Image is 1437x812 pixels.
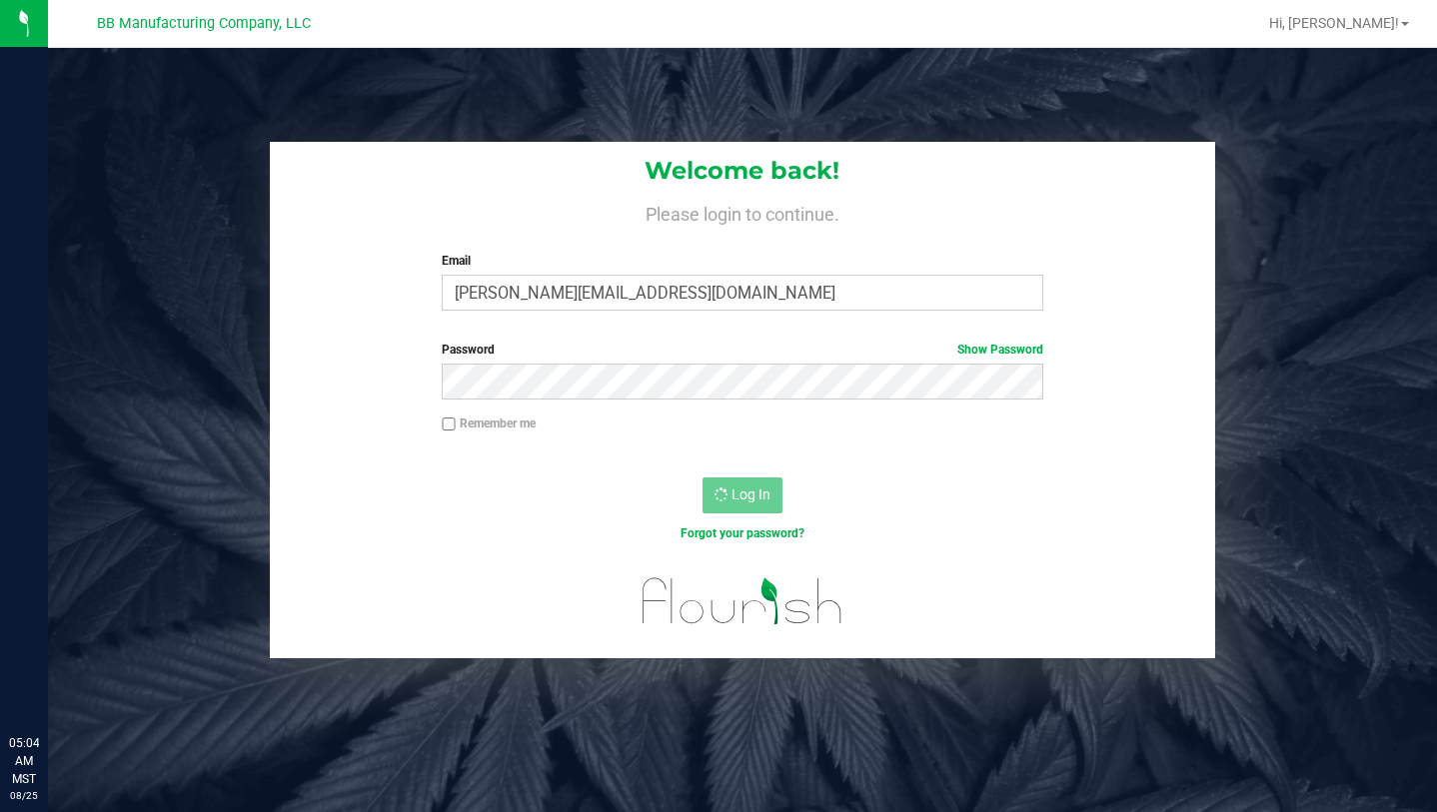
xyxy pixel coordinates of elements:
span: Hi, [PERSON_NAME]! [1269,15,1399,31]
label: Email [442,252,1042,270]
span: BB Manufacturing Company, LLC [97,15,311,32]
h1: Welcome back! [270,158,1216,184]
a: Show Password [957,343,1043,357]
a: Forgot your password? [681,526,804,540]
label: Remember me [442,414,536,432]
h4: Please login to continue. [270,200,1216,224]
p: 08/25 [9,788,39,803]
img: flourish_logo.svg [625,563,861,639]
span: Log In [731,486,770,502]
input: Remember me [442,417,456,431]
span: Password [442,343,495,357]
button: Log In [703,477,782,513]
p: 05:04 AM MST [9,734,39,788]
